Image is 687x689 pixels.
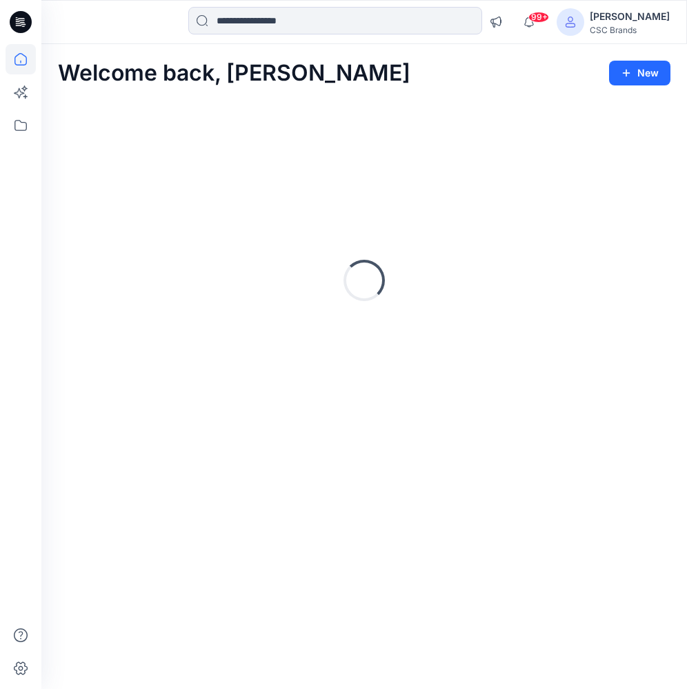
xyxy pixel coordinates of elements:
div: [PERSON_NAME] [590,8,670,25]
span: 99+ [528,12,549,23]
button: New [609,61,670,85]
div: CSC Brands [590,25,670,35]
h2: Welcome back, [PERSON_NAME] [58,61,410,86]
svg: avatar [565,17,576,28]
